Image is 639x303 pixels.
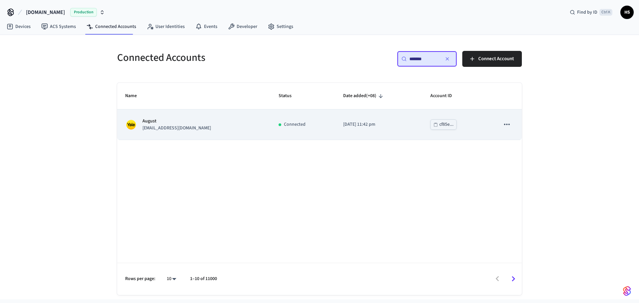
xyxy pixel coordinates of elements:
[142,125,211,132] p: [EMAIL_ADDRESS][DOMAIN_NAME]
[117,83,522,140] table: sticky table
[190,21,223,33] a: Events
[223,21,263,33] a: Developer
[141,21,190,33] a: User Identities
[1,21,36,33] a: Devices
[125,119,137,131] img: Yale Logo, Square
[430,91,461,101] span: Account ID
[70,8,97,17] span: Production
[117,51,316,65] h5: Connected Accounts
[263,21,299,33] a: Settings
[36,21,81,33] a: ACS Systems
[125,91,145,101] span: Name
[190,275,217,282] p: 1–10 of 11000
[439,120,454,129] div: cf85e...
[478,55,514,63] span: Connect Account
[279,91,300,101] span: Status
[343,121,414,128] p: [DATE] 11:42 pm
[163,274,179,284] div: 10
[125,275,155,282] p: Rows per page:
[623,286,631,296] img: SeamLogoGradient.69752ec5.svg
[142,118,211,125] p: August
[577,9,597,16] span: Find by ID
[564,6,618,18] div: Find by IDCtrl K
[26,8,65,16] span: [DOMAIN_NAME]
[343,91,385,101] span: Date added(+08)
[462,51,522,67] button: Connect Account
[599,9,612,16] span: Ctrl K
[430,119,457,130] button: cf85e...
[284,121,306,128] p: Connected
[506,271,521,287] button: Go to next page
[621,6,633,18] span: HS
[620,6,634,19] button: HS
[81,21,141,33] a: Connected Accounts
